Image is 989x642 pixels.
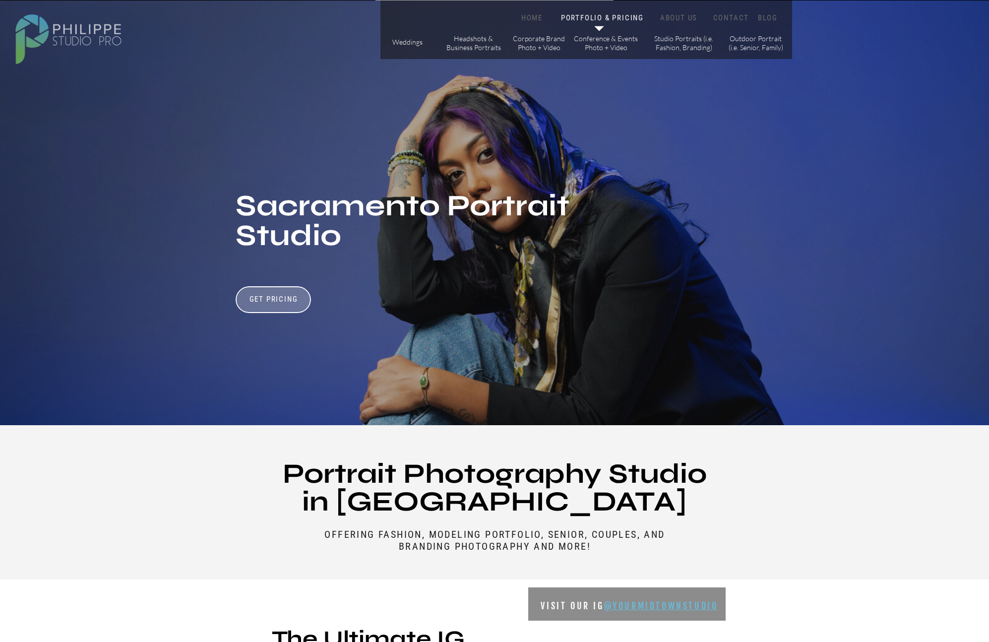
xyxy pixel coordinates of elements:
[236,191,572,256] h1: Sacramento Portrait Studio
[508,238,795,334] h2: Don't just take our word for it
[594,370,728,396] p: 70+ 5 Star reviews on Google & Yelp
[604,600,718,611] a: @yourmidtownstudio
[755,13,780,23] a: BLOG
[511,34,567,52] a: Corporate Brand Photo + Video
[511,13,553,23] a: HOME
[445,34,501,52] a: Headshots & Business Portraits
[298,528,691,540] p: Offering fashion, Modeling Portfolio, Senior, couples, and branding photography and More!
[277,460,712,522] h2: Portrait Photography Studio in [GEOGRAPHIC_DATA]
[246,295,301,307] a: Get Pricing
[538,601,721,612] h3: Visit our IG
[658,13,700,23] a: ABOUT US
[650,34,717,52] a: Studio Portraits (i.e. Fashion, Branding)
[559,13,646,23] a: PORTFOLIO & PRICING
[390,38,425,48] a: Weddings
[728,34,784,52] a: Outdoor Portrait (i.e. Senior, Family)
[711,13,751,23] a: CONTACT
[573,34,638,52] a: Conference & Events Photo + Video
